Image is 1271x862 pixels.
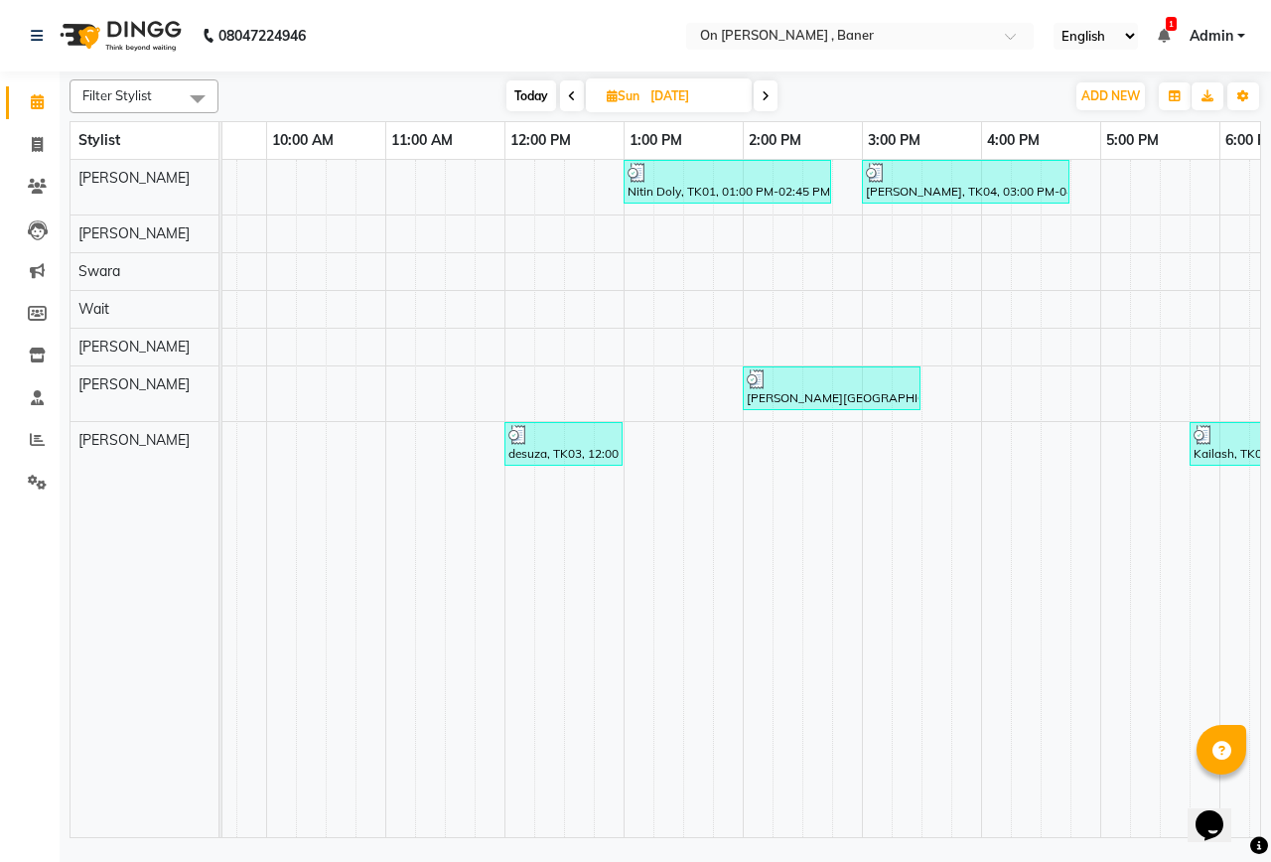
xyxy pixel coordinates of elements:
[506,425,621,463] div: desuza, TK03, 12:00 PM-01:00 PM, Swedish 30 Min Massage ,Swedish 30 Min Massage
[78,131,120,149] span: Stylist
[51,8,187,64] img: logo
[982,126,1045,155] a: 4:00 PM
[386,126,458,155] a: 11:00 AM
[78,224,190,242] span: [PERSON_NAME]
[1076,82,1145,110] button: ADD NEW
[1188,783,1251,842] iframe: chat widget
[1166,17,1177,31] span: 1
[78,375,190,393] span: [PERSON_NAME]
[505,126,576,155] a: 12:00 PM
[82,87,152,103] span: Filter Stylist
[78,338,190,356] span: [PERSON_NAME]
[1081,88,1140,103] span: ADD NEW
[267,126,339,155] a: 10:00 AM
[863,126,925,155] a: 3:00 PM
[78,300,109,318] span: Wait
[1190,26,1233,47] span: Admin
[78,262,120,280] span: Swara
[78,169,190,187] span: [PERSON_NAME]
[864,163,1067,201] div: [PERSON_NAME], TK04, 03:00 PM-04:45 PM, Deep Tissue Full Body Massage (90 mins)
[506,80,556,111] span: Today
[218,8,306,64] b: 08047224946
[644,81,744,111] input: 2025-08-31
[626,163,829,201] div: Nitin Doly, TK01, 01:00 PM-02:45 PM, Deep Tissue Full Body Massage (90 mins)
[78,431,190,449] span: [PERSON_NAME]
[744,126,806,155] a: 2:00 PM
[1158,27,1170,45] a: 1
[1101,126,1164,155] a: 5:00 PM
[625,126,687,155] a: 1:00 PM
[745,369,918,407] div: [PERSON_NAME][GEOGRAPHIC_DATA], TK02, 02:00 PM-03:30 PM, Massage - Deep Tissue Massage (90 Min)
[602,88,644,103] span: Sun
